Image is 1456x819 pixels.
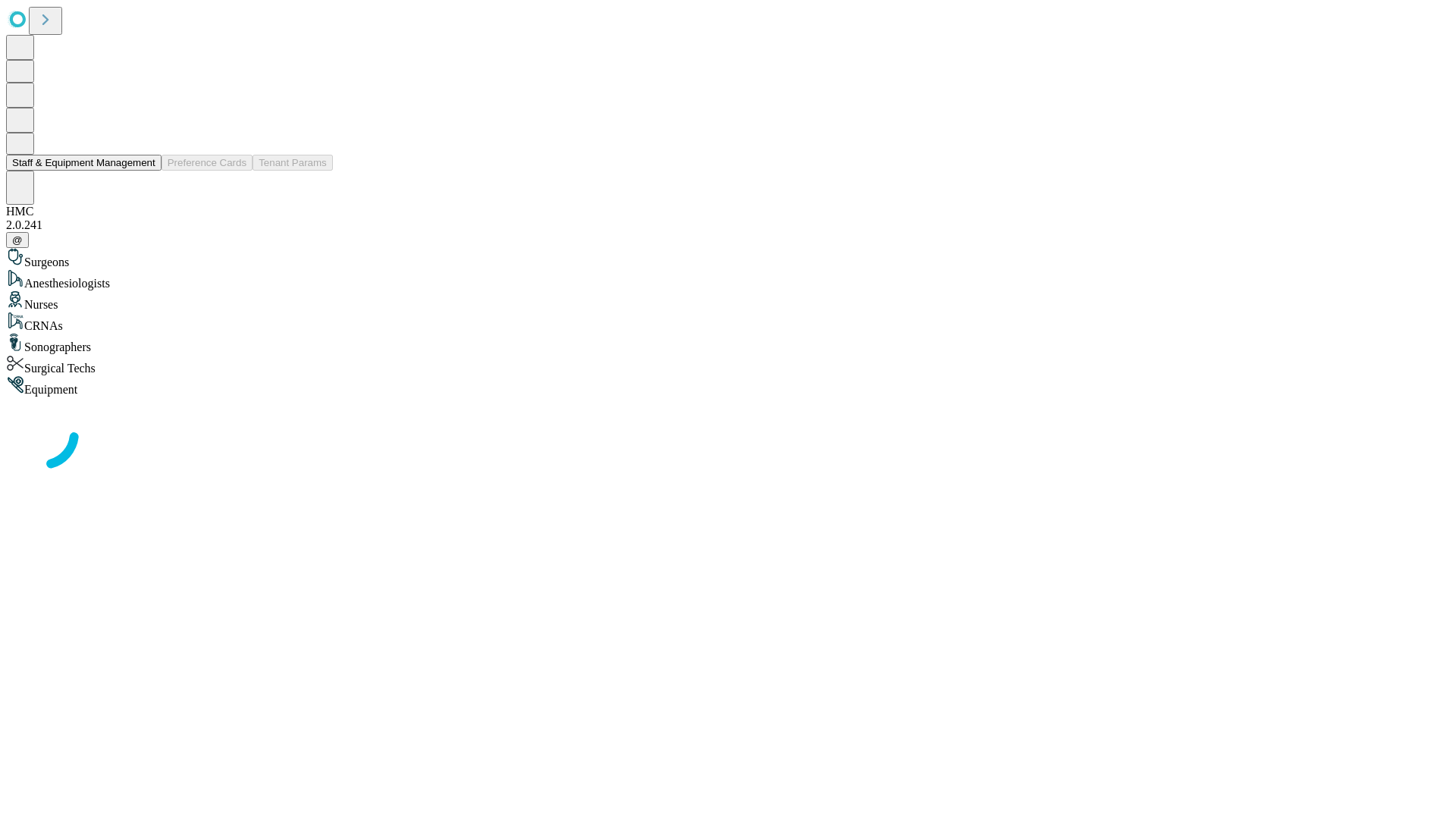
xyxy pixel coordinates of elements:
[6,218,1450,232] div: 2.0.241
[253,155,333,171] button: Tenant Params
[6,269,1450,290] div: Anesthesiologists
[6,375,1450,397] div: Equipment
[6,232,29,248] button: @
[12,234,23,246] span: @
[6,248,1450,269] div: Surgeons
[6,205,1450,218] div: HMC
[6,290,1450,312] div: Nurses
[6,155,162,171] button: Staff & Equipment Management
[162,155,253,171] button: Preference Cards
[6,312,1450,333] div: CRNAs
[6,354,1450,375] div: Surgical Techs
[6,333,1450,354] div: Sonographers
